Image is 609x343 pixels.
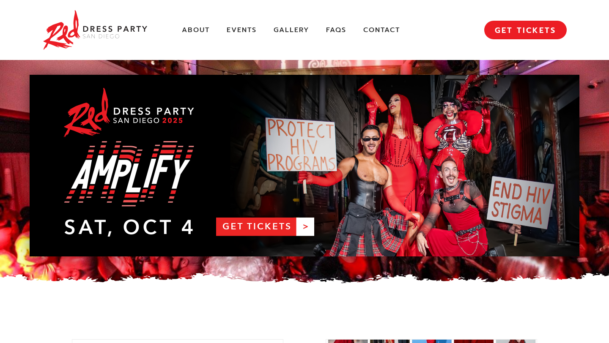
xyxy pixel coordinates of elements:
a: Gallery [274,26,309,35]
a: GET TICKETS [484,21,567,39]
a: About [182,26,210,35]
img: Red Dress Party San Diego [42,8,148,52]
a: Contact [363,26,400,35]
a: FAQs [326,26,346,35]
a: Events [227,26,257,35]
